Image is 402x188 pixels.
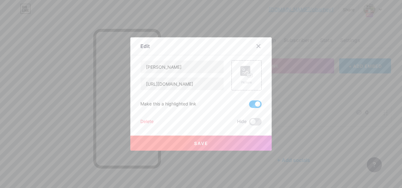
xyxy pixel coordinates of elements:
span: Hide [237,118,247,126]
input: Title [141,61,224,73]
div: Edit [140,42,150,50]
input: URL [141,78,224,90]
button: Save [130,136,272,151]
div: Make this a highlighted link [140,100,196,108]
div: Delete [140,118,154,126]
span: Save [194,141,208,146]
div: Picture [240,80,253,85]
